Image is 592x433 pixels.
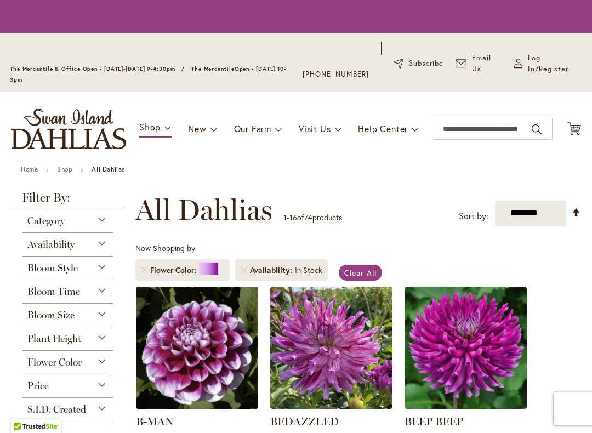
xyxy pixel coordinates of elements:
a: Home [21,165,38,173]
span: Log In/Register [528,53,582,75]
a: Email Us [456,53,502,75]
span: Bloom Time [27,286,80,298]
div: In Stock [295,265,322,276]
label: Sort by: [459,206,488,226]
span: Shop [139,121,161,133]
a: Remove Availability In Stock [241,267,247,274]
span: Subscribe [409,58,443,69]
span: Clear All [344,267,377,278]
span: Now Shopping by [135,243,195,253]
p: - of products [283,209,342,226]
a: store logo [11,109,126,149]
span: Price [27,380,49,392]
span: 1 [283,212,287,223]
strong: All Dahlias [92,165,125,173]
span: 74 [304,212,312,223]
img: BEEP BEEP [405,287,527,409]
span: Flower Color [150,265,199,276]
a: [PHONE_NUMBER] [303,69,369,80]
span: Category [27,215,65,227]
span: S.I.D. Created [27,403,86,415]
span: Our Farm [234,123,271,134]
button: Search [532,121,542,138]
strong: Filter By: [11,192,124,209]
a: Subscribe [394,58,443,69]
span: Email Us [472,53,502,75]
span: Flower Color [27,356,82,368]
span: Visit Us [299,123,331,134]
a: Shop [57,165,72,173]
a: B-MAN [136,415,174,428]
a: BEEP BEEP [405,401,527,411]
a: Bedazzled [270,401,392,411]
span: Bloom Size [27,309,75,321]
iframe: Launch Accessibility Center [8,394,39,425]
span: Plant Height [27,333,81,345]
span: 16 [289,212,297,223]
a: BEDAZZLED [270,415,339,428]
a: BEEP BEEP [405,415,463,428]
span: Help Center [358,123,408,134]
span: Bloom Style [27,262,78,274]
span: All Dahlias [135,193,272,226]
img: Bedazzled [270,287,392,409]
span: Availability [27,238,75,250]
span: Availability [250,265,295,276]
a: Remove Flower Color Purple [141,267,147,274]
a: Clear All [339,265,382,281]
img: B-MAN [136,287,258,409]
a: Log In/Register [514,53,582,75]
span: The Mercantile & Office Open - [DATE]-[DATE] 9-4:30pm / The Mercantile [10,65,235,72]
a: B-MAN [136,401,258,411]
span: New [188,123,206,134]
